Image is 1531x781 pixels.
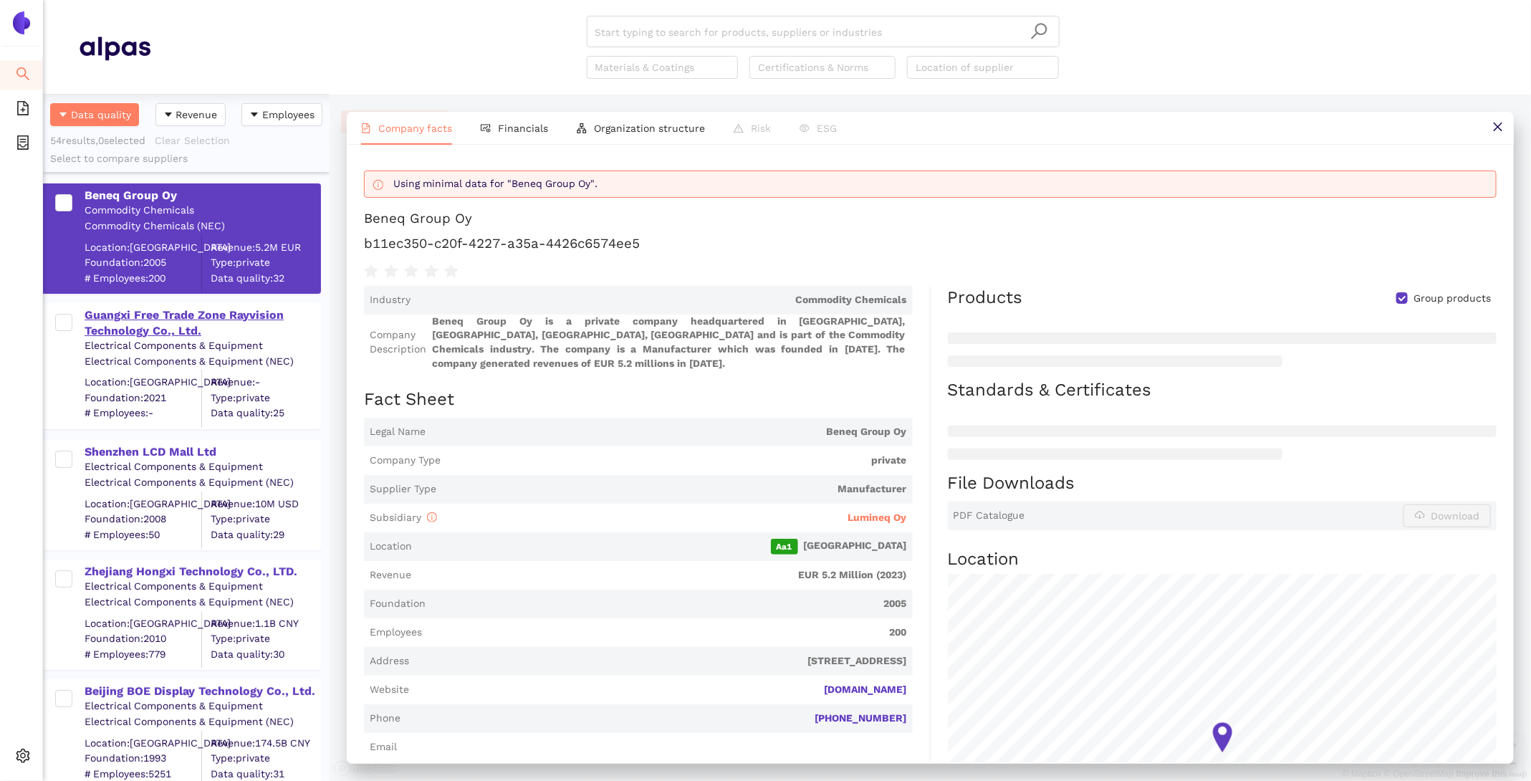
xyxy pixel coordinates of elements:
[85,219,320,234] div: Commodity Chemicals (NEC)
[85,476,320,490] div: Electrical Components & Equipment (NEC)
[85,354,320,368] div: Electrical Components & Equipment (NEC)
[85,406,201,421] span: # Employees: -
[85,595,320,610] div: Electrical Components & Equipment (NEC)
[16,130,30,159] span: container
[442,482,907,497] span: Manufacturer
[211,632,320,646] span: Type: private
[211,375,320,390] div: Revenue: -
[370,740,397,754] span: Email
[1492,121,1504,133] span: close
[1408,292,1497,306] span: Group products
[211,736,320,750] div: Revenue: 174.5B CNY
[85,497,201,511] div: Location: [GEOGRAPHIC_DATA]
[211,767,320,781] span: Data quality: 31
[85,699,320,714] div: Electrical Components & Equipment
[948,286,1023,310] div: Products
[85,444,320,460] div: Shenzhen LCD Mall Ltd
[211,256,320,270] span: Type: private
[85,684,320,699] div: Beijing BOE Display Technology Co., Ltd.
[817,123,837,134] span: ESG
[364,234,1497,253] h1: b11ec350-c20f-4227-a35a-4426c6574ee5
[211,512,320,527] span: Type: private
[211,527,320,542] span: Data quality: 29
[211,240,320,254] div: Revenue: 5.2M EUR
[370,425,426,439] span: Legal Name
[481,123,491,133] span: fund-view
[417,568,907,583] span: EUR 5.2 Million (2023)
[262,107,315,123] span: Employees
[427,512,437,522] span: info-circle
[393,177,1490,191] div: Using minimal data for "Beneq Group Oy".
[85,647,201,661] span: # Employees: 779
[85,390,201,405] span: Foundation: 2021
[211,497,320,511] div: Revenue: 10M USD
[85,203,320,218] div: Commodity Chemicals
[948,378,1497,403] h2: Standards & Certificates
[404,264,418,279] span: star
[370,597,426,611] span: Foundation
[85,460,320,474] div: Electrical Components & Equipment
[370,293,411,307] span: Industry
[249,110,259,121] span: caret-down
[432,315,907,370] span: Beneq Group Oy is a private company headquartered in [GEOGRAPHIC_DATA], [GEOGRAPHIC_DATA], [GEOGR...
[361,123,371,133] span: file-text
[85,188,320,203] div: Beneq Group Oy
[85,715,320,729] div: Electrical Components & Equipment (NEC)
[364,264,378,279] span: star
[85,580,320,594] div: Electrical Components & Equipment
[370,683,409,697] span: Website
[85,752,201,766] span: Foundation: 1993
[50,152,322,166] div: Select to compare suppliers
[444,264,459,279] span: star
[163,110,173,121] span: caret-down
[431,597,907,611] span: 2005
[211,616,320,631] div: Revenue: 1.1B CNY
[370,328,426,356] span: Company Description
[594,123,705,134] span: Organization structure
[416,293,907,307] span: Commodity Chemicals
[954,509,1025,523] span: PDF Catalogue
[16,96,30,125] span: file-add
[370,626,422,640] span: Employees
[384,264,398,279] span: star
[10,11,33,34] img: Logo
[431,425,907,439] span: Beneq Group Oy
[85,240,201,254] div: Location: [GEOGRAPHIC_DATA]
[370,540,412,554] span: Location
[85,564,320,580] div: Zhejiang Hongxi Technology Co., LTD.
[751,123,771,134] span: Risk
[1030,22,1048,40] span: search
[948,471,1497,496] h2: File Downloads
[1482,112,1514,144] button: close
[446,454,907,468] span: private
[211,647,320,661] span: Data quality: 30
[800,123,810,133] span: eye
[370,454,441,468] span: Company Type
[50,135,145,146] span: 54 results, 0 selected
[211,406,320,421] span: Data quality: 25
[155,103,226,126] button: caret-downRevenue
[211,752,320,766] span: Type: private
[85,736,201,750] div: Location: [GEOGRAPHIC_DATA]
[428,626,907,640] span: 200
[58,110,68,121] span: caret-down
[16,744,30,772] span: setting
[734,123,744,133] span: warning
[71,107,131,123] span: Data quality
[370,654,409,669] span: Address
[424,264,438,279] span: star
[577,123,587,133] span: apartment
[498,123,548,134] span: Financials
[85,527,201,542] span: # Employees: 50
[370,512,437,523] span: Subsidiary
[415,654,907,669] span: [STREET_ADDRESS]
[211,390,320,405] span: Type: private
[16,62,30,90] span: search
[771,539,798,555] span: Aa1
[85,512,201,527] span: Foundation: 2008
[79,30,150,66] img: Homepage
[176,107,218,123] span: Revenue
[948,547,1497,572] h2: Location
[85,307,320,340] div: Guangxi Free Trade Zone Rayvision Technology Co., Ltd.
[85,767,201,781] span: # Employees: 5251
